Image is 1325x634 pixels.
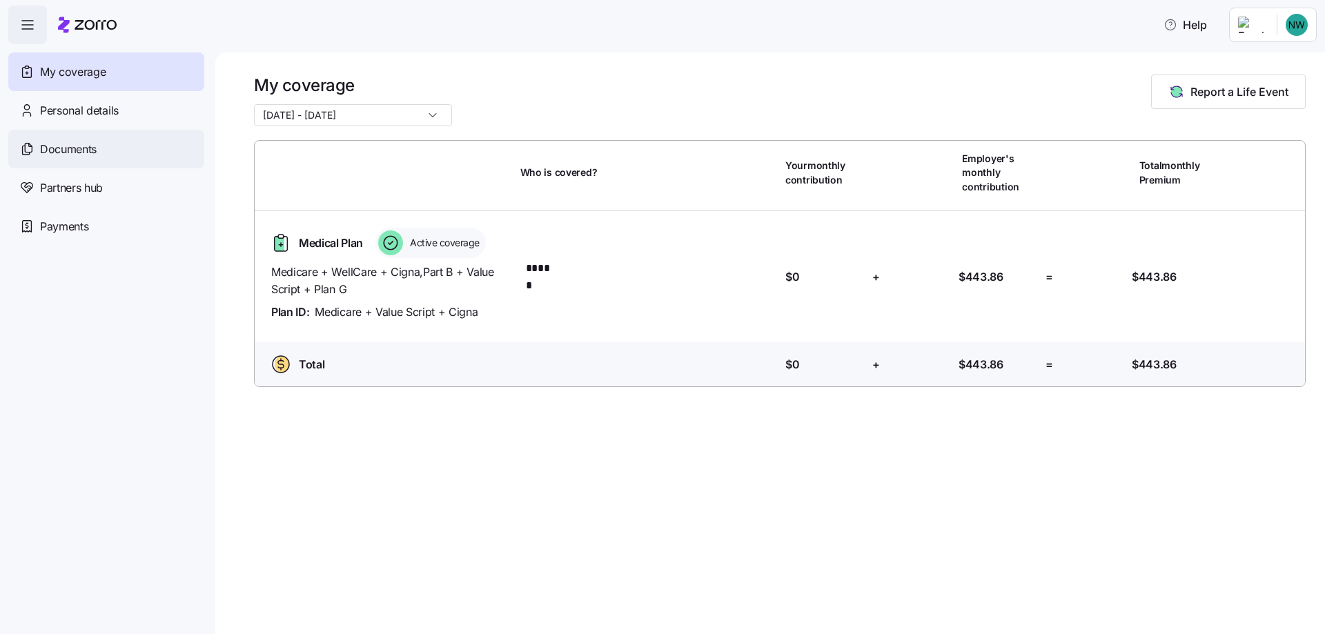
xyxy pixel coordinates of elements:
[299,235,363,252] span: Medical Plan
[271,264,509,298] span: Medicare + WellCare + Cigna , Part B + Value Script + Plan G
[8,130,204,168] a: Documents
[40,179,103,197] span: Partners hub
[40,218,88,235] span: Payments
[8,52,204,91] a: My coverage
[271,304,309,321] span: Plan ID:
[520,166,598,179] span: Who is covered?
[1190,83,1288,100] span: Report a Life Event
[8,91,204,130] a: Personal details
[8,168,204,207] a: Partners hub
[1046,268,1053,286] span: =
[40,141,97,158] span: Documents
[1139,159,1217,187] span: Total monthly Premium
[1238,17,1266,33] img: Employer logo
[1286,14,1308,36] img: a49e62cc17a2fd7151815b2ffb6b504a
[959,356,1003,373] span: $443.86
[315,304,478,321] span: Medicare + Value Script + Cigna
[299,356,324,373] span: Total
[785,356,799,373] span: $0
[872,356,880,373] span: +
[40,102,119,119] span: Personal details
[872,268,880,286] span: +
[962,152,1039,194] span: Employer's monthly contribution
[406,236,480,250] span: Active coverage
[1046,356,1053,373] span: =
[1151,75,1306,109] button: Report a Life Event
[1132,356,1177,373] span: $443.86
[1164,17,1207,33] span: Help
[785,268,799,286] span: $0
[40,63,106,81] span: My coverage
[8,207,204,246] a: Payments
[785,159,863,187] span: Your monthly contribution
[959,268,1003,286] span: $443.86
[1152,11,1218,39] button: Help
[1132,268,1177,286] span: $443.86
[254,75,452,96] h1: My coverage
